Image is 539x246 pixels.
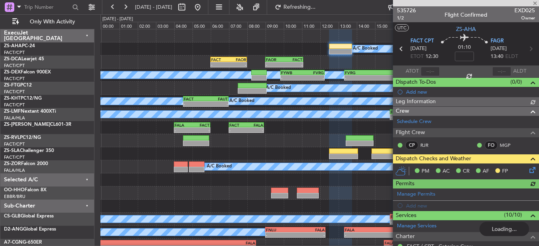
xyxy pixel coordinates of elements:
[9,15,86,28] button: Only With Activity
[246,128,263,133] div: -
[266,82,291,94] div: A/C Booked
[4,109,56,114] a: ZS-LMFNextant 400XTi
[4,154,25,160] a: FACT/CPT
[271,1,319,13] button: Refreshing...
[302,75,324,80] div: -
[397,118,431,126] a: Schedule Crew
[391,219,487,224] div: -
[445,11,487,19] div: Flight Confirmed
[283,4,316,10] span: Refreshing...
[375,22,393,29] div: 15:00
[4,63,25,69] a: FACT/CPT
[500,142,518,149] a: MGP
[266,22,284,29] div: 09:00
[4,188,25,192] span: OO-HHO
[229,123,246,127] div: FACT
[505,53,518,61] span: ELDT
[4,135,20,140] span: ZS-RVL
[513,67,526,75] span: ALDT
[4,188,46,192] a: OO-HHOFalcon 8X
[229,22,247,29] div: 07:00
[4,214,54,219] a: CS-GLBGlobal Express
[410,53,423,61] span: ETOT
[504,211,522,219] span: (10/10)
[119,22,138,29] div: 01:00
[4,214,21,219] span: CS-GLB
[246,123,263,127] div: FALA
[138,22,156,29] div: 02:00
[175,128,192,133] div: -
[4,109,21,114] span: ZS-LMF
[4,57,44,61] a: ZS-DCALearjet 45
[4,57,21,61] span: ZS-DCA
[514,15,535,21] span: Owner
[397,222,437,230] a: Manage Services
[266,57,284,62] div: FAOR
[378,233,412,237] div: -
[4,70,21,75] span: ZS-DEX
[4,96,21,101] span: ZS-KHT
[510,78,522,86] span: (0/0)
[184,96,206,101] div: FACT
[502,167,508,175] span: FP
[229,95,254,107] div: A/C Booked
[396,128,425,137] span: Flight Crew
[456,25,476,33] span: ZS-AHA
[483,167,489,175] span: AF
[345,227,378,232] div: FALA
[4,194,25,200] a: EBBR/BRU
[229,128,246,133] div: -
[4,96,42,101] a: ZS-KHTPC12/NG
[295,227,325,232] div: FALA
[406,88,535,95] div: Add new
[211,62,229,67] div: -
[21,19,84,25] span: Only With Activity
[4,83,32,88] a: ZS-FTGPC12
[211,22,229,29] div: 06:00
[4,122,71,127] a: ZS-[PERSON_NAME]CL601-3R
[175,123,192,127] div: FALA
[281,70,302,75] div: FYWB
[320,22,339,29] div: 12:00
[4,227,23,232] span: D2-ANG
[491,37,504,45] span: FAGR
[491,53,503,61] span: 13:40
[4,83,20,88] span: ZS-FTG
[135,4,172,11] span: [DATE] - [DATE]
[101,22,119,29] div: 00:00
[284,62,302,67] div: -
[229,62,246,67] div: -
[4,148,54,153] a: ZS-SLAChallenger 350
[391,115,406,119] div: -
[192,22,211,29] div: 05:00
[514,6,535,15] span: EXD025
[4,115,25,121] a: FALA/HLA
[339,22,357,29] div: 13:00
[207,161,232,173] div: A/C Booked
[422,167,429,175] span: PM
[396,154,471,163] span: Dispatch Checks and Weather
[491,45,507,53] span: [DATE]
[391,110,406,114] div: FVRG
[4,161,21,166] span: ZS-ZOR
[4,240,23,245] span: A7-CGN
[410,45,427,53] span: [DATE]
[4,50,25,56] a: FACT/CPT
[284,22,302,29] div: 10:00
[396,211,416,220] span: Services
[4,148,20,153] span: ZS-SLA
[4,102,25,108] a: FACT/CPT
[385,240,484,245] div: FALA
[396,232,415,241] span: Charter
[420,142,438,149] a: RJR
[391,214,487,219] div: FAKN
[4,89,25,95] a: FACT/CPT
[345,75,375,80] div: -
[4,76,25,82] a: FACT/CPT
[406,67,419,75] span: ATOT
[174,22,192,29] div: 04:00
[156,22,174,29] div: 03:00
[192,128,210,133] div: -
[378,227,412,232] div: FNLU
[443,167,450,175] span: AC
